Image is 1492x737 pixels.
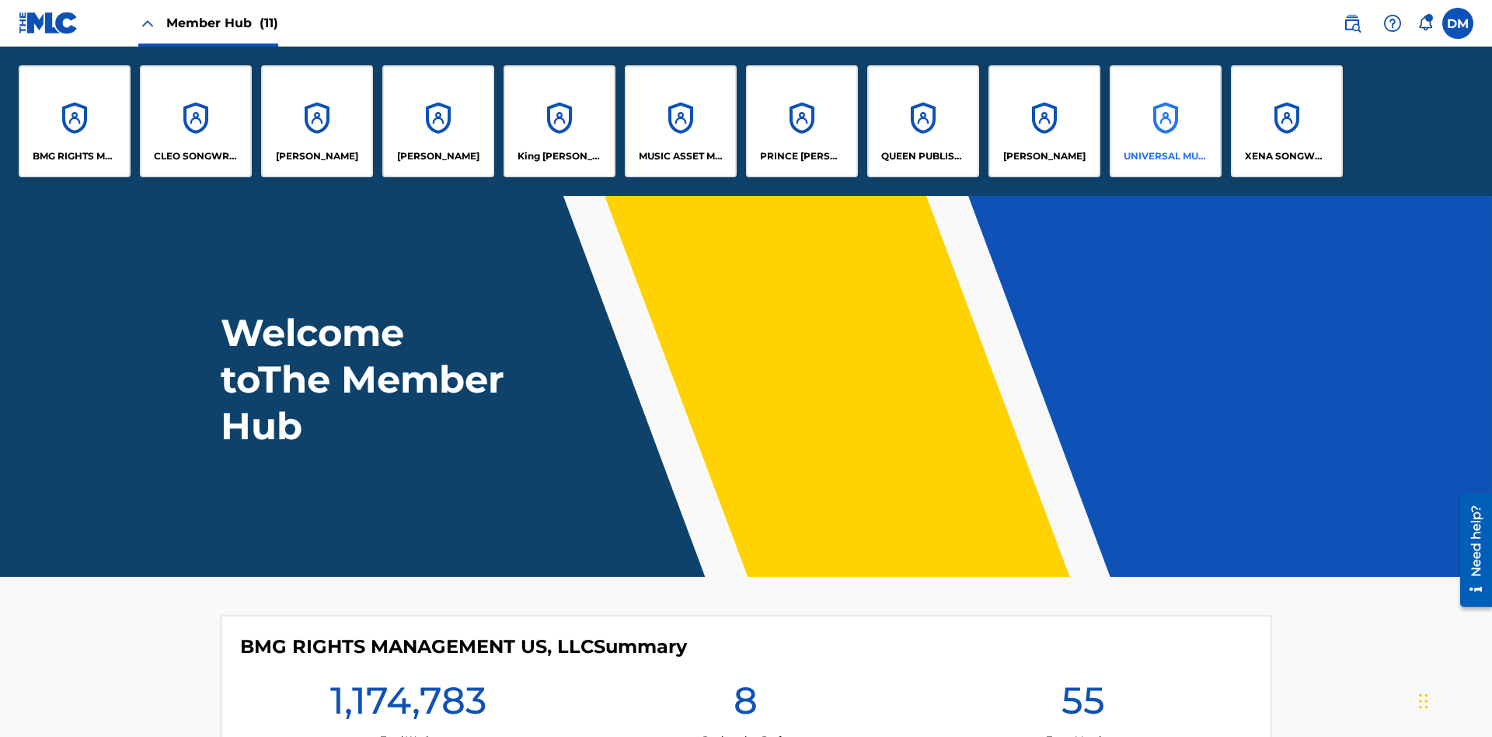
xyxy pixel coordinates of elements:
a: AccountsBMG RIGHTS MANAGEMENT US, LLC [19,65,131,177]
p: QUEEN PUBLISHA [881,149,966,163]
a: Accounts[PERSON_NAME] [382,65,494,177]
p: PRINCE MCTESTERSON [760,149,845,163]
h1: Welcome to The Member Hub [221,309,511,449]
p: MUSIC ASSET MANAGEMENT (MAM) [639,149,723,163]
a: Accounts[PERSON_NAME] [261,65,373,177]
a: Accounts[PERSON_NAME] [988,65,1100,177]
h1: 1,174,783 [330,677,486,733]
a: AccountsPRINCE [PERSON_NAME] [746,65,858,177]
span: (11) [260,16,278,30]
a: AccountsUNIVERSAL MUSIC PUB GROUP [1110,65,1222,177]
a: AccountsXENA SONGWRITER [1231,65,1343,177]
h4: BMG RIGHTS MANAGEMENT US, LLC [240,635,687,658]
p: XENA SONGWRITER [1245,149,1330,163]
img: help [1383,14,1402,33]
div: Help [1377,8,1408,39]
div: Drag [1419,678,1428,725]
a: AccountsQUEEN PUBLISHA [867,65,979,177]
p: ELVIS COSTELLO [276,149,358,163]
div: User Menu [1442,8,1473,39]
img: Close [138,14,157,33]
p: CLEO SONGWRITER [154,149,239,163]
p: King McTesterson [518,149,602,163]
span: Member Hub [166,14,278,32]
img: MLC Logo [19,12,78,34]
h1: 8 [734,677,758,733]
iframe: Chat Widget [1414,662,1492,737]
a: Public Search [1337,8,1368,39]
img: search [1343,14,1361,33]
p: UNIVERSAL MUSIC PUB GROUP [1124,149,1208,163]
p: BMG RIGHTS MANAGEMENT US, LLC [33,149,117,163]
a: AccountsCLEO SONGWRITER [140,65,252,177]
iframe: Resource Center [1448,487,1492,615]
p: EYAMA MCSINGER [397,149,479,163]
a: AccountsKing [PERSON_NAME] [504,65,615,177]
h1: 55 [1061,677,1105,733]
a: AccountsMUSIC ASSET MANAGEMENT (MAM) [625,65,737,177]
div: Notifications [1417,16,1433,31]
p: RONALD MCTESTERSON [1003,149,1086,163]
